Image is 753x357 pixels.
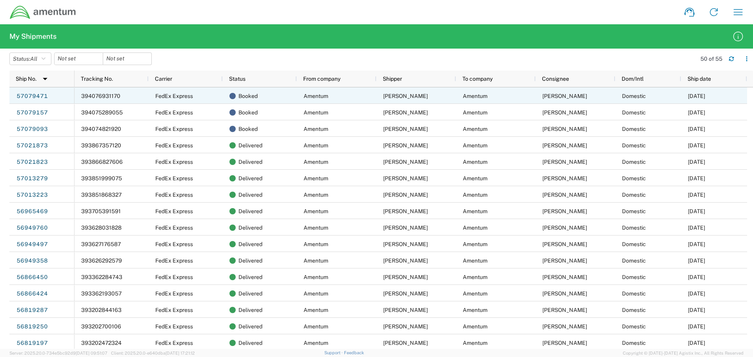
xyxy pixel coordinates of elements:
input: Not set [103,53,151,65]
span: Amentum [304,192,328,198]
span: Amentum [463,340,487,346]
span: FedEx Express [155,307,193,313]
span: FedEx Express [155,126,193,132]
span: Briona Madison [383,208,428,214]
span: Delivered [238,302,262,318]
span: FedEx Express [155,109,193,116]
span: 09/22/2025 [688,290,705,297]
span: 09/15/2025 [688,307,705,313]
a: Feedback [344,350,364,355]
h2: My Shipments [9,32,56,41]
span: [DATE] 17:21:12 [166,351,195,355]
span: Domestic [622,225,646,231]
span: Briona Madison [383,323,428,330]
span: Domestic [622,93,646,99]
span: Amentum [463,274,487,280]
a: 56949760 [16,222,48,234]
span: Delivered [238,170,262,187]
span: Heather Powers [542,175,587,181]
span: Delivered [238,137,262,154]
span: Amentum [463,290,487,297]
span: FedEx Express [155,241,193,247]
span: Amentum [304,159,328,165]
span: Amy Kehoe [542,225,587,231]
span: Amentum [304,257,328,264]
span: 10/03/2025 [688,142,705,149]
input: Not set [55,53,103,65]
span: Amentum [304,307,328,313]
span: FedEx Express [155,159,193,165]
span: Briona Madison [383,159,428,165]
a: 56965469 [16,205,48,218]
span: Client: 2025.20.0-e640dba [111,351,195,355]
span: Amentum [304,241,328,247]
span: 393202700106 [81,323,121,330]
span: Domestic [622,159,646,165]
span: Consignee [542,76,569,82]
span: Domestic [622,290,646,297]
span: 394074821920 [81,126,121,132]
span: Amentum [463,225,487,231]
span: Status [229,76,246,82]
img: arrow-dropdown.svg [39,72,51,85]
a: 57013223 [16,189,48,201]
span: Amentum [304,340,328,346]
span: Amentum [304,323,328,330]
span: Briona Madison [383,307,428,313]
a: 57079093 [16,123,48,136]
span: Server: 2025.20.0-734e5bc92d9 [9,351,107,355]
span: Amentum [304,126,328,132]
span: Amentum [463,307,487,313]
span: Amy Jones [542,323,587,330]
span: Briona Madison [383,340,428,346]
span: Domestic [622,192,646,198]
span: 393362284743 [81,274,122,280]
span: Briona Madison [383,290,428,297]
span: Domestic [622,175,646,181]
span: Ship No. [16,76,36,82]
span: 393705391591 [81,208,121,214]
span: Briona Madison [383,225,428,231]
span: Delivered [238,285,262,302]
span: 10/10/2025 [688,93,705,99]
span: 393202472324 [81,340,122,346]
a: 57079157 [16,107,48,119]
span: Domestic [622,142,646,149]
span: Briona Madison [383,142,428,149]
span: Amentum [463,126,487,132]
span: 09/15/2025 [688,340,705,346]
span: Amentum [304,142,328,149]
span: Heather Powers [542,274,587,280]
span: Delivered [238,252,262,269]
span: Demetra Webb [542,307,587,313]
span: Verona Brown [542,290,587,297]
span: Amentum [304,225,328,231]
span: Angela Paylor [542,142,587,149]
span: Briona Madison [383,192,428,198]
span: Amentum [463,208,487,214]
span: Demetra Webb [542,109,587,116]
span: Tracking No. [81,76,113,82]
span: Domestic [622,307,646,313]
span: From company [303,76,340,82]
span: Briona Madison [383,93,428,99]
span: 09/26/2025 [688,241,705,247]
span: BJ Heinrich [542,208,587,214]
span: Verona Brown [542,93,587,99]
span: Amentum [304,175,328,181]
span: FedEx Express [155,93,193,99]
span: Domestic [622,241,646,247]
a: 57079471 [16,90,48,103]
span: 394076931170 [81,93,120,99]
a: Support [324,350,344,355]
span: 393867357120 [81,142,121,149]
div: 50 of 55 [700,55,722,62]
span: Domestic [622,208,646,214]
span: Amentum [463,109,487,116]
span: Domestic [622,323,646,330]
span: Amentum [304,208,328,214]
span: Domestic [622,274,646,280]
span: 393202844163 [81,307,122,313]
span: 09/29/2025 [688,208,705,214]
a: 56819287 [16,304,48,317]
